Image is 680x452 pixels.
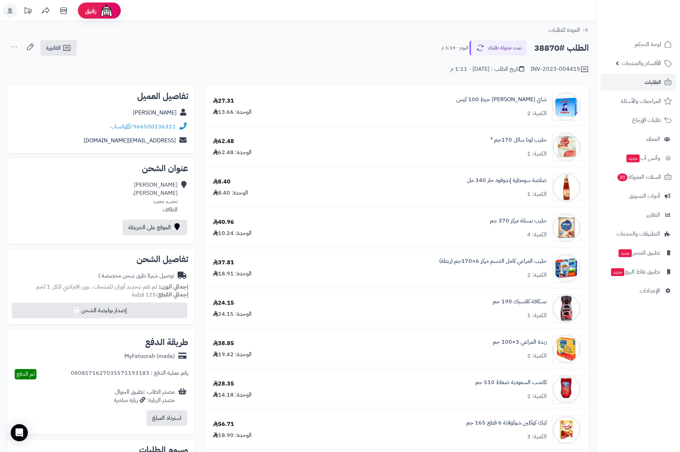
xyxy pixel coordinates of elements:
[527,190,547,198] div: الكمية: 1
[601,206,676,223] a: التقارير
[527,109,547,118] div: الكمية: 2
[46,44,61,52] span: الفاتورة
[534,41,589,55] h2: الطلب #38870
[617,173,627,181] span: 30
[601,282,676,299] a: الإعدادات
[610,267,660,277] span: تطبيق نقاط البيع
[552,133,580,161] img: 1678859957-1673809192-%D8%A7%D9%84%D8%AA%D9%82%D8%A7%D8%B7%20%D8%A7%D9%84%D9%88%D9%8A%D8%A8_15-1-...
[601,187,676,205] a: أدوات التسويق
[527,271,547,279] div: الكمية: 2
[619,249,632,257] span: جديد
[213,259,234,267] div: 37.81
[549,26,580,34] span: العودة للطلبات
[640,286,660,296] span: الإعدادات
[549,26,589,34] a: العودة للطلبات
[84,136,176,145] a: [EMAIL_ADDRESS][DOMAIN_NAME]
[98,272,174,280] div: توصيل شبرا
[71,369,188,379] div: رقم عملية الدفع : 0808571627035571193183
[527,231,547,239] div: الكمية: 4
[601,244,676,261] a: تطبيق المتجرجديد
[527,352,547,360] div: الكمية: 2
[626,154,640,162] span: جديد
[99,4,114,18] img: ai-face.png
[158,282,188,291] strong: إجمالي الوزن:
[40,40,77,56] a: الفاتورة
[213,137,234,146] div: 62.48
[213,299,234,307] div: 24.15
[85,6,96,15] span: رفيق
[213,310,252,318] div: الوحدة: 24.15
[213,431,252,439] div: الوحدة: 18.90
[11,424,28,441] div: Open Intercom Messenger
[646,210,660,220] span: التقارير
[156,290,188,299] strong: إجمالي القطع:
[552,335,580,363] img: 1679133879-%D9%84%D9%82%D8%B7%D8%A9%20%D8%A7%D9%84%D8%B4%D8%A7%D8%B4%D8%A9%202023-03-18%20130220-...
[601,36,676,53] a: لوحة التحكم
[635,39,661,49] span: لوحة التحكم
[19,4,37,20] a: تحديثات المنصة
[439,257,547,265] a: حليب المراعي كامل الدسم مركز 6×170جم (ربطة)
[631,19,673,34] img: logo-2.png
[601,263,676,280] a: تطبيق نقاط البيعجديد
[616,229,660,239] span: التطبيقات والخدمات
[490,136,547,144] a: حليب لونا سائل 170جم *
[213,339,234,348] div: 38.85
[470,40,527,55] button: تمت جدولة طلبك
[466,419,547,427] a: كيك كوكلين شوكولاتة 6 قطع 165 جم
[213,218,234,226] div: 40.96
[621,96,661,106] span: المراجعات والأسئلة
[552,416,580,444] img: 3893133c9cc4a9ffaa528ea7359d4fc081d-90x90.jpg
[601,74,676,91] a: الطلبات
[629,191,660,201] span: أدوات التسويق
[645,77,661,87] span: الطلبات
[213,108,252,116] div: الوحدة: 13.66
[213,178,230,186] div: 8.40
[490,217,547,225] a: حليب نستلة مركز 370 جم
[552,213,580,242] img: 1665054109-%D8%AA%D9%86%D8%B2%D9%8A%D9%84%20(83)-90x90.jpg
[213,380,234,388] div: 28.35
[622,58,661,68] span: الأقسام والمنتجات
[531,65,589,74] div: INV-2023-004415
[124,352,175,360] div: MyFatoorah (mada)
[601,131,676,148] a: العملاء
[475,378,547,387] a: كاتشب السعودية ضغاط 510 جم
[13,164,188,173] h2: عنوان الشحن
[493,338,547,346] a: زبدة المراعي 3×100 جم
[213,148,252,157] div: الوحدة: 62.48
[626,153,660,163] span: وآتس آب
[133,122,176,131] a: 966500236311
[552,254,580,282] img: 1673885441-1604060378_6281007035453-90x90.jpg
[618,248,660,258] span: تطبيق المتجر
[527,150,547,158] div: الكمية: 1
[552,294,580,323] img: 1667373435-227(3)-90x90.jpg
[213,189,248,197] div: الوحدة: 8.40
[13,92,188,100] h2: تفاصيل العميل
[467,176,547,185] a: صلصة سومطرة إندوفود حار 340 مل
[527,311,547,320] div: الكمية: 1
[552,173,580,202] img: 1673873754-61czbrju9wL-90x90.jpg
[98,271,149,280] span: ( طرق شحن مخصصة )
[611,268,624,276] span: جديد
[213,420,234,428] div: 56.71
[552,375,580,404] img: 1665212779-16013187276281039704006_700x700-90x90.png
[133,181,178,213] div: [PERSON_NAME] [PERSON_NAME]، نخب، نخب الطائف
[632,115,661,125] span: طلبات الإرجاع
[145,338,188,347] h2: طريقة الدفع
[110,122,131,131] a: واتساب
[12,303,187,318] button: إصدار بوليصة الشحن
[114,388,175,404] div: مصدر الطلب :تطبيق الجوال
[36,282,157,291] span: لم تقم بتحديد أوزان للمنتجات ، وزن افتراضي للكل 1 كجم
[527,392,547,401] div: الكمية: 2
[213,270,252,278] div: الوحدة: 18.91
[123,220,187,235] a: الموقع على الخريطة
[16,370,35,378] span: تم الدفع
[601,168,676,186] a: السلات المتروكة30
[601,93,676,110] a: المراجعات والأسئلة
[213,391,252,399] div: الوحدة: 14.18
[601,225,676,242] a: التطبيقات والخدمات
[132,290,188,299] small: 125 قطعة
[552,92,580,121] img: 412133293aa25049172e168eba0c26838d17-90x90.png
[646,134,660,144] span: العملاء
[13,255,188,264] h2: تفاصيل الشحن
